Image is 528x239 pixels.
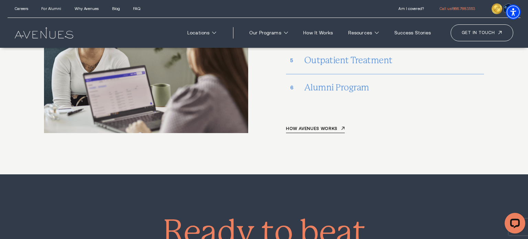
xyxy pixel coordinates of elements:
[304,52,484,69] h3: Outpatient Treatment
[398,7,423,11] a: Am I covered?
[243,26,294,39] a: Our Programs
[133,7,140,11] a: FAQ
[75,7,99,11] a: Why Avenues
[304,79,484,97] h3: Alumni Program
[451,24,513,41] a: Get in touch
[388,26,437,39] a: Success Stories
[342,26,385,39] a: Resources
[112,7,120,11] a: Blog
[453,7,475,11] span: 866.788.3553
[297,26,339,39] a: How It Works
[41,7,61,11] a: For Alumni
[506,4,521,20] div: Accessibility Menu
[15,7,28,11] a: Careers
[286,126,345,133] a: How Avenues works
[492,3,502,14] img: clock
[440,7,475,11] a: call 866.788.3553
[181,26,222,39] a: Locations
[499,210,528,239] iframe: LiveChat chat widget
